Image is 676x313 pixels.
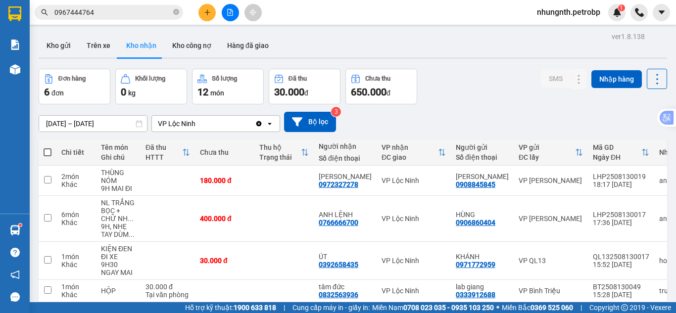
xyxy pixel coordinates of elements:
[319,142,372,150] div: Người nhận
[319,283,372,291] div: tâm đức
[319,154,372,162] div: Số điện thoại
[319,211,372,219] div: ANH LỆNH
[456,219,495,226] div: 0906860404
[259,153,301,161] div: Trạng thái
[519,287,583,295] div: VP Bình Triệu
[653,4,670,21] button: caret-down
[319,219,358,226] div: 0766666700
[158,119,195,129] div: VP Lộc Ninh
[635,8,644,17] img: phone-icon
[141,139,195,166] th: Toggle SortBy
[593,211,649,219] div: LHP2508130017
[529,6,608,18] span: nhungnth.petrobp
[345,69,417,104] button: Chưa thu650.000đ
[593,253,649,261] div: QL132508130017
[519,257,583,265] div: VP QL13
[10,292,20,302] span: message
[259,143,301,151] div: Thu hộ
[289,75,307,82] div: Đã thu
[129,230,135,238] span: ...
[101,287,136,295] div: HỘP
[101,143,136,151] div: Tên món
[284,302,285,313] span: |
[531,304,573,312] strong: 0369 525 060
[200,257,249,265] div: 30.000 đ
[351,86,386,98] span: 650.000
[200,148,249,156] div: Chưa thu
[319,253,372,261] div: ÚT
[128,215,134,223] span: ...
[319,261,358,268] div: 0392658435
[145,153,182,161] div: HTTT
[456,261,495,268] div: 0971772959
[200,215,249,223] div: 400.000 đ
[593,173,649,180] div: LHP2508130019
[456,153,509,161] div: Số điện thoại
[101,253,136,276] div: ĐI XE 9H30 NGAY MAI
[121,86,126,98] span: 0
[61,148,91,156] div: Chi tiết
[61,211,91,219] div: 6 món
[593,219,649,226] div: 17:36 [DATE]
[382,177,446,184] div: VP Lộc Ninh
[456,173,509,180] div: GIA LÊ
[173,8,179,17] span: close-circle
[101,199,136,223] div: NL TRẮNG BỌC + CHỮ NHẬT DÀI
[101,153,136,161] div: Ghi chú
[519,215,583,223] div: VP [PERSON_NAME]
[10,270,20,279] span: notification
[173,9,179,15] span: close-circle
[580,302,582,313] span: |
[212,75,237,82] div: Số lượng
[118,34,164,57] button: Kho nhận
[519,177,583,184] div: VP [PERSON_NAME]
[319,173,372,180] div: THANH LONG
[39,34,79,57] button: Kho gửi
[61,261,91,268] div: Khác
[593,283,649,291] div: BT2508130049
[593,261,649,268] div: 15:52 [DATE]
[10,40,20,50] img: solution-icon
[502,302,573,313] span: Miền Bắc
[10,248,20,257] span: question-circle
[222,4,239,21] button: file-add
[456,283,509,291] div: lab giang
[382,287,446,295] div: VP Lộc Ninh
[591,70,642,88] button: Nhập hàng
[386,89,390,97] span: đ
[519,143,575,151] div: VP gửi
[234,304,276,312] strong: 1900 633 818
[39,116,147,132] input: Select a date range.
[255,120,263,128] svg: Clear value
[58,75,86,82] div: Đơn hàng
[319,291,358,299] div: 0832563936
[41,9,48,16] span: search
[101,169,136,184] div: THÙNG NÓM
[403,304,494,312] strong: 0708 023 035 - 0935 103 250
[101,223,136,238] div: 9H, NHẸ TAY DÙM KHÁCH, HƯ BỂ KHÔNG ĐỀN-GỌI NGƯỜI NHẬN KO DC- NG BÁO GỬI LUÔN
[618,4,625,11] sup: 1
[10,64,20,75] img: warehouse-icon
[79,34,118,57] button: Trên xe
[284,112,336,132] button: Bộ lọc
[254,139,314,166] th: Toggle SortBy
[657,8,666,17] span: caret-down
[39,69,110,104] button: Đơn hàng6đơn
[292,302,370,313] span: Cung cấp máy in - giấy in:
[101,184,136,192] div: 9H MAI ĐI
[514,139,588,166] th: Toggle SortBy
[249,9,256,16] span: aim
[61,180,91,188] div: Khác
[8,6,21,21] img: logo-vxr
[198,4,216,21] button: plus
[164,34,219,57] button: Kho công nợ
[274,86,304,98] span: 30.000
[382,153,438,161] div: ĐC giao
[456,143,509,151] div: Người gửi
[145,291,190,299] div: Tại văn phòng
[365,75,390,82] div: Chưa thu
[196,119,197,129] input: Selected VP Lộc Ninh.
[44,86,49,98] span: 6
[61,219,91,226] div: Khác
[197,86,208,98] span: 12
